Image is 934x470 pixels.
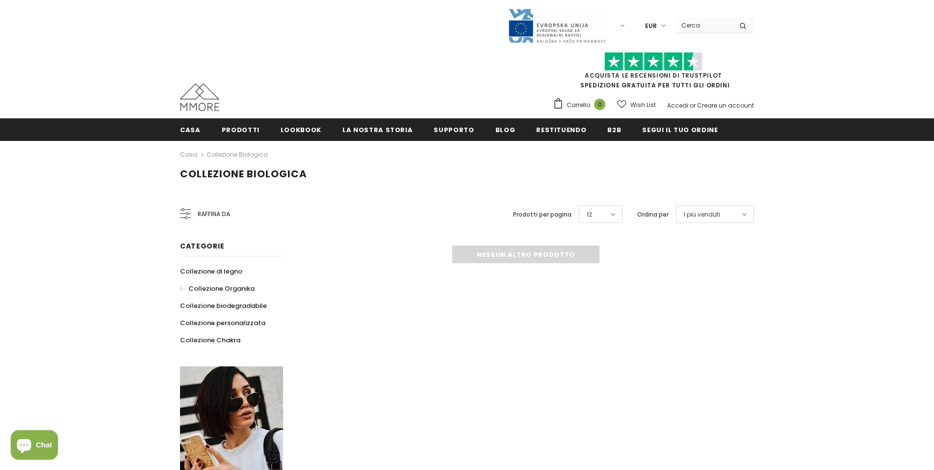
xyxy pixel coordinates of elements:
[207,150,268,159] a: Collezione biologica
[180,241,224,251] span: Categorie
[642,118,718,140] a: Segui il tuo ordine
[434,118,474,140] a: supporto
[180,297,267,314] a: Collezione biodegradabile
[222,118,259,140] a: Prodotti
[281,118,321,140] a: Lookbook
[180,335,240,345] span: Collezione Chakra
[513,210,571,220] label: Prodotti per pagina
[508,21,606,29] a: Javni Razpis
[180,263,242,280] a: Collezione di legno
[508,8,606,44] img: Javni Razpis
[495,125,516,135] span: Blog
[198,209,230,220] span: Raffina da
[188,284,255,293] span: Collezione Organika
[607,125,621,135] span: B2B
[180,280,255,297] a: Collezione Organika
[222,125,259,135] span: Prodotti
[180,118,201,140] a: Casa
[495,118,516,140] a: Blog
[675,18,732,32] input: Search Site
[180,167,307,181] span: Collezione biologica
[180,314,265,332] a: Collezione personalizzata
[594,99,605,110] span: 0
[8,430,61,462] inbox-online-store-chat: Shopify online store chat
[697,101,754,110] a: Creare un account
[645,21,657,31] span: EUR
[642,125,718,135] span: Segui il tuo ordine
[567,100,590,110] span: Carrello
[536,118,586,140] a: Restituendo
[536,125,586,135] span: Restituendo
[617,96,656,113] a: Wish List
[630,100,656,110] span: Wish List
[180,332,240,349] a: Collezione Chakra
[553,98,610,112] a: Carrello 0
[342,118,413,140] a: La nostra storia
[607,118,621,140] a: B2B
[180,149,197,161] a: Casa
[553,56,754,89] span: SPEDIZIONE GRATUITA PER TUTTI GLI ORDINI
[667,101,688,110] a: Accedi
[690,101,696,110] span: or
[180,318,265,328] span: Collezione personalizzata
[342,125,413,135] span: La nostra storia
[281,125,321,135] span: Lookbook
[585,71,722,80] a: Acquista le recensioni di TrustPilot
[587,210,592,220] span: 12
[637,210,669,220] label: Ordina per
[434,125,474,135] span: supporto
[180,267,242,276] span: Collezione di legno
[180,83,219,111] img: Casi MMORE
[180,125,201,135] span: Casa
[604,52,702,71] img: Fidati di Pilot Stars
[684,210,720,220] span: I più venduti
[180,301,267,310] span: Collezione biodegradabile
